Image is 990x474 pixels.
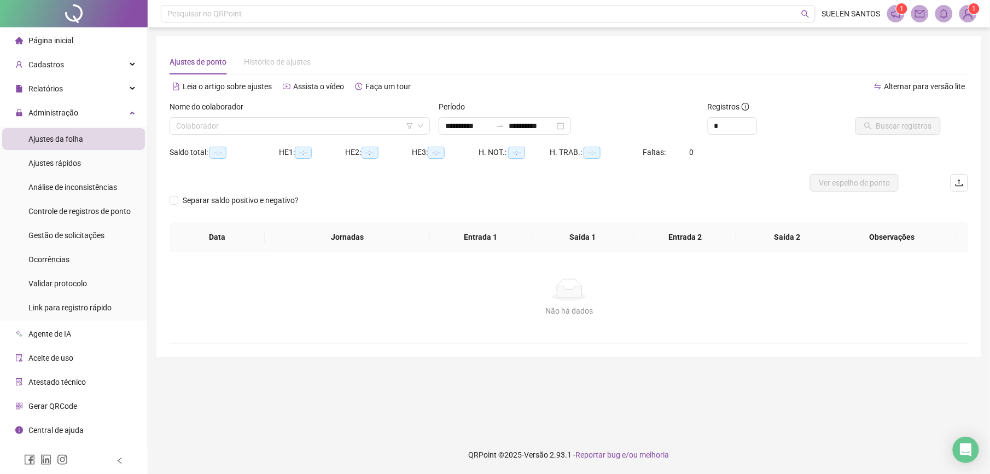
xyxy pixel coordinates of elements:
span: history [355,83,363,90]
span: Ocorrências [28,255,69,264]
span: lock [15,109,23,117]
div: H. NOT.: [479,146,550,159]
span: Ajustes rápidos [28,159,81,167]
span: 1 [972,5,976,13]
span: Leia o artigo sobre ajustes [183,82,272,91]
span: filter [406,123,413,129]
span: Alternar para versão lite [884,82,965,91]
span: Reportar bug e/ou melhoria [576,450,669,459]
span: Assista o vídeo [293,82,344,91]
sup: Atualize o seu contato no menu Meus Dados [969,3,980,14]
div: HE 2: [346,146,412,159]
span: Versão [525,450,549,459]
div: Saldo total: [170,146,279,159]
span: user-add [15,61,23,68]
span: search [801,10,810,18]
span: bell [939,9,949,19]
th: Data [170,222,265,252]
div: HE 3: [412,146,479,159]
button: Buscar registros [855,117,941,135]
span: Registros [708,101,749,113]
img: 39589 [960,5,976,22]
th: Jornadas [265,222,429,252]
span: Análise de inconsistências [28,183,117,192]
footer: QRPoint © 2025 - 2.93.1 - [148,436,990,474]
span: home [15,37,23,44]
span: Gerar QRCode [28,402,77,411]
span: 0 [689,148,694,157]
span: --:-- [209,147,226,159]
span: Relatórios [28,84,63,93]
span: left [116,457,124,465]
span: file-text [172,83,180,90]
span: --:-- [584,147,601,159]
label: Nome do colaborador [170,101,251,113]
span: notification [891,9,901,19]
span: Página inicial [28,36,73,45]
span: linkedin [40,454,51,465]
div: Open Intercom Messenger [953,437,979,463]
span: Faltas: [643,148,667,157]
span: --:-- [428,147,445,159]
span: down [417,123,424,129]
span: to [496,122,504,130]
span: Histórico de ajustes [244,57,311,66]
div: Não há dados [183,305,956,317]
th: Saída 2 [736,222,838,252]
span: instagram [57,454,68,465]
th: Entrada 2 [634,222,736,252]
span: facebook [24,454,35,465]
span: Controle de registros de ponto [28,207,131,216]
span: Administração [28,108,78,117]
span: --:-- [362,147,378,159]
span: file [15,85,23,93]
span: swap-right [496,122,504,130]
th: Entrada 1 [429,222,532,252]
span: mail [915,9,925,19]
span: qrcode [15,402,23,410]
span: Agente de IA [28,330,71,338]
span: Faça um tour [365,82,411,91]
button: Ver espelho de ponto [810,174,899,192]
span: Ajustes de ponto [170,57,226,66]
span: --:-- [508,147,525,159]
th: Observações [827,222,957,252]
span: Validar protocolo [28,279,87,288]
span: Cadastros [28,60,64,69]
span: SUELEN SANTOS [822,8,881,20]
sup: 1 [896,3,907,14]
label: Período [439,101,472,113]
span: Aceite de uso [28,354,73,362]
div: H. TRAB.: [550,146,643,159]
span: Atestado técnico [28,378,86,386]
span: Gestão de solicitações [28,231,104,240]
span: Observações [836,231,948,243]
span: --:-- [295,147,312,159]
span: 1 [900,5,904,13]
span: audit [15,354,23,362]
span: youtube [283,83,290,90]
th: Saída 1 [532,222,634,252]
span: Separar saldo positivo e negativo? [178,194,303,206]
span: upload [955,178,964,187]
span: solution [15,378,23,386]
span: Link para registro rápido [28,303,112,312]
div: HE 1: [279,146,346,159]
span: swap [874,83,882,90]
span: Ajustes da folha [28,135,83,143]
span: info-circle [742,103,749,111]
span: info-circle [15,426,23,434]
span: Central de ajuda [28,426,84,435]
